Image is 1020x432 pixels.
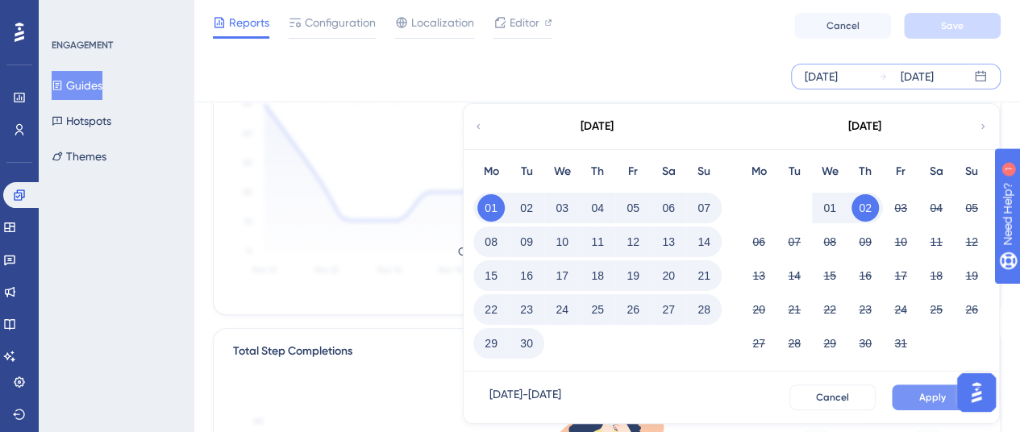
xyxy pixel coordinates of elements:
button: 23 [513,296,540,323]
span: Save [941,19,964,32]
p: Once you start getting interactions, they will be listed here [458,242,756,261]
button: 18 [922,262,950,289]
button: 30 [851,330,879,357]
div: [DATE] [901,67,934,86]
button: 12 [958,228,985,255]
div: Sa [918,162,954,181]
button: 21 [690,262,718,289]
div: Fr [615,162,651,181]
button: 16 [851,262,879,289]
button: 16 [513,262,540,289]
button: 14 [690,228,718,255]
div: We [544,162,580,181]
span: Localization [411,13,474,32]
button: 12 [619,228,647,255]
div: Th [580,162,615,181]
button: 29 [477,330,505,357]
div: [DATE] [805,67,838,86]
div: Mo [473,162,509,181]
button: 03 [887,194,914,222]
button: 22 [816,296,843,323]
button: Save [904,13,1001,39]
button: 07 [781,228,808,255]
button: 22 [477,296,505,323]
button: 27 [655,296,682,323]
button: 07 [690,194,718,222]
button: Hotspots [52,106,111,135]
button: 31 [887,330,914,357]
button: 27 [745,330,772,357]
button: 01 [816,194,843,222]
div: Su [686,162,722,181]
button: 04 [584,194,611,222]
button: 24 [887,296,914,323]
button: 24 [548,296,576,323]
button: 17 [548,262,576,289]
button: 28 [781,330,808,357]
button: 13 [655,228,682,255]
button: 11 [584,228,611,255]
span: Apply [919,391,946,404]
button: 04 [922,194,950,222]
button: 20 [745,296,772,323]
button: 15 [816,262,843,289]
button: 08 [477,228,505,255]
button: 09 [851,228,879,255]
button: 11 [922,228,950,255]
span: Configuration [305,13,376,32]
button: 06 [745,228,772,255]
div: Mo [741,162,776,181]
button: 26 [958,296,985,323]
button: Apply [892,384,973,410]
button: 18 [584,262,611,289]
button: 17 [887,262,914,289]
div: Su [954,162,989,181]
div: ENGAGEMENT [52,39,113,52]
button: 25 [922,296,950,323]
div: [DATE] [848,117,881,136]
button: 14 [781,262,808,289]
button: 05 [958,194,985,222]
button: 08 [816,228,843,255]
div: Sa [651,162,686,181]
button: 15 [477,262,505,289]
button: 25 [584,296,611,323]
button: 19 [958,262,985,289]
div: Th [847,162,883,181]
iframe: UserGuiding AI Assistant Launcher [952,368,1001,417]
button: 19 [619,262,647,289]
div: [DATE] [581,117,614,136]
div: Tu [776,162,812,181]
button: 03 [548,194,576,222]
button: 02 [513,194,540,222]
div: 1 [112,8,117,21]
button: 02 [851,194,879,222]
div: Tu [509,162,544,181]
button: Themes [52,142,106,171]
div: Fr [883,162,918,181]
div: Total Step Completions [233,342,352,361]
button: 21 [781,296,808,323]
div: [DATE] - [DATE] [489,384,561,410]
button: 05 [619,194,647,222]
button: 09 [513,228,540,255]
button: 01 [477,194,505,222]
button: 30 [513,330,540,357]
button: 10 [887,228,914,255]
button: Guides [52,71,102,100]
span: Editor [510,13,539,32]
button: 26 [619,296,647,323]
span: Reports [229,13,269,32]
button: 28 [690,296,718,323]
button: Cancel [794,13,891,39]
div: We [812,162,847,181]
button: 29 [816,330,843,357]
span: Cancel [816,391,849,404]
button: 20 [655,262,682,289]
button: 23 [851,296,879,323]
span: Cancel [826,19,860,32]
button: 13 [745,262,772,289]
button: Cancel [789,384,876,410]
